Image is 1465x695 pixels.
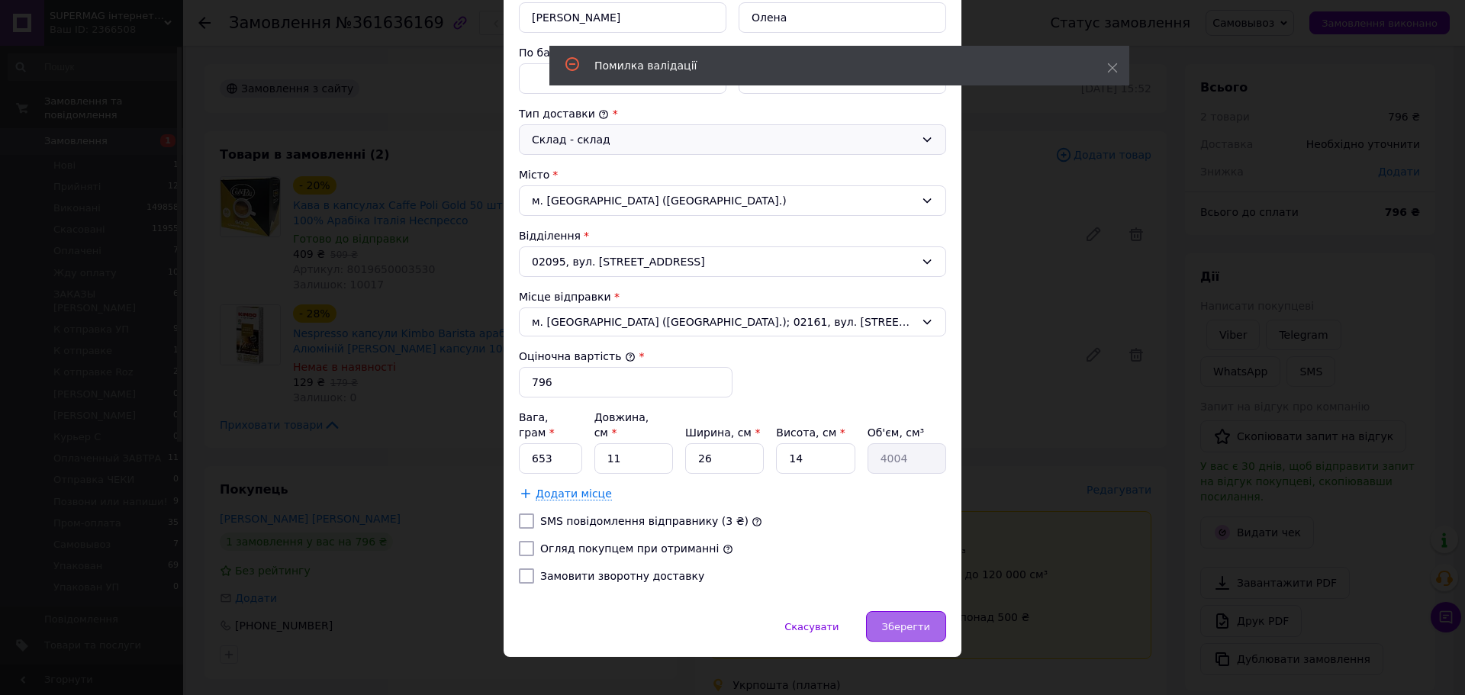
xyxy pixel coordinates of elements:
div: 02095, вул. [STREET_ADDRESS] [519,246,946,277]
span: Скасувати [784,621,839,632]
div: Склад - склад [532,131,915,148]
label: Висота, см [776,426,845,439]
div: Відділення [519,228,946,243]
label: Оціночна вартість [519,350,636,362]
span: Зберегти [882,621,930,632]
span: м. [GEOGRAPHIC_DATA] ([GEOGRAPHIC_DATA].); 02161, вул. [STREET_ADDRESS] [532,314,915,330]
label: По батькові отримувача [519,47,655,59]
label: Замовити зворотну доставку [540,570,704,582]
label: SMS повідомлення відправнику (3 ₴) [540,515,749,527]
label: Огляд покупцем при отриманні [540,542,719,555]
label: Вага, грам [519,411,555,439]
div: м. [GEOGRAPHIC_DATA] ([GEOGRAPHIC_DATA].) [519,185,946,216]
label: Ширина, см [685,426,760,439]
div: Місто [519,167,946,182]
div: Об'єм, см³ [868,425,946,440]
div: Місце відправки [519,289,946,304]
label: Довжина, см [594,411,649,439]
span: Додати місце [536,487,612,500]
div: Помилка валідації [594,58,1069,73]
div: Тип доставки [519,106,946,121]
